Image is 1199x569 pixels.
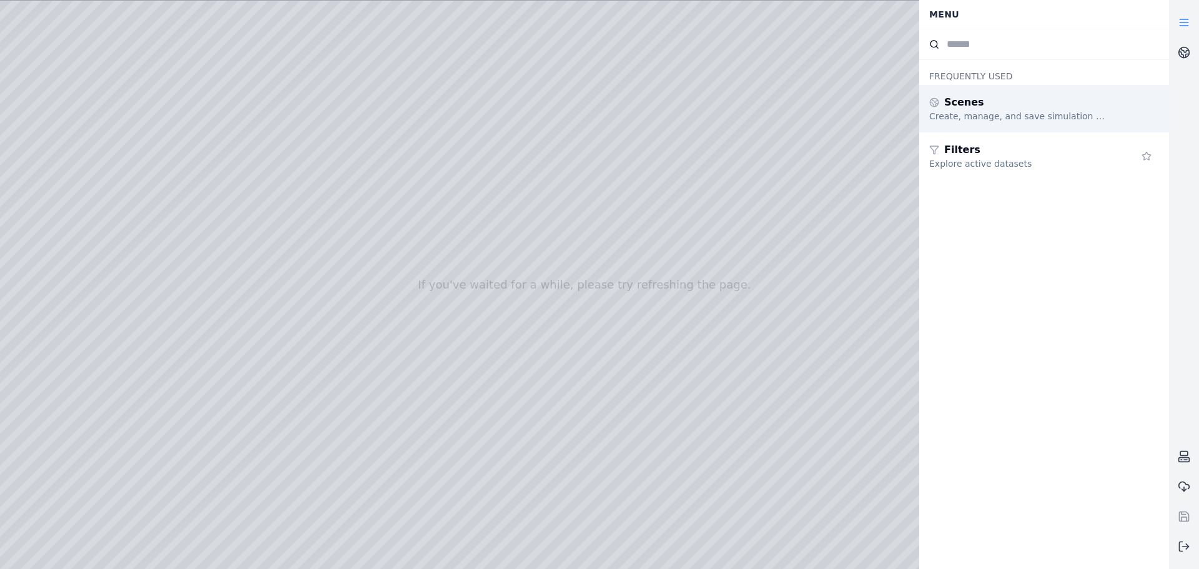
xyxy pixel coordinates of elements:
span: Filters [944,142,980,157]
div: Explore active datasets [929,157,1109,170]
span: Scenes [944,95,984,110]
div: Menu [922,2,1167,26]
div: Frequently Used [919,60,1169,85]
div: Create, manage, and save simulation scenes [929,110,1109,122]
